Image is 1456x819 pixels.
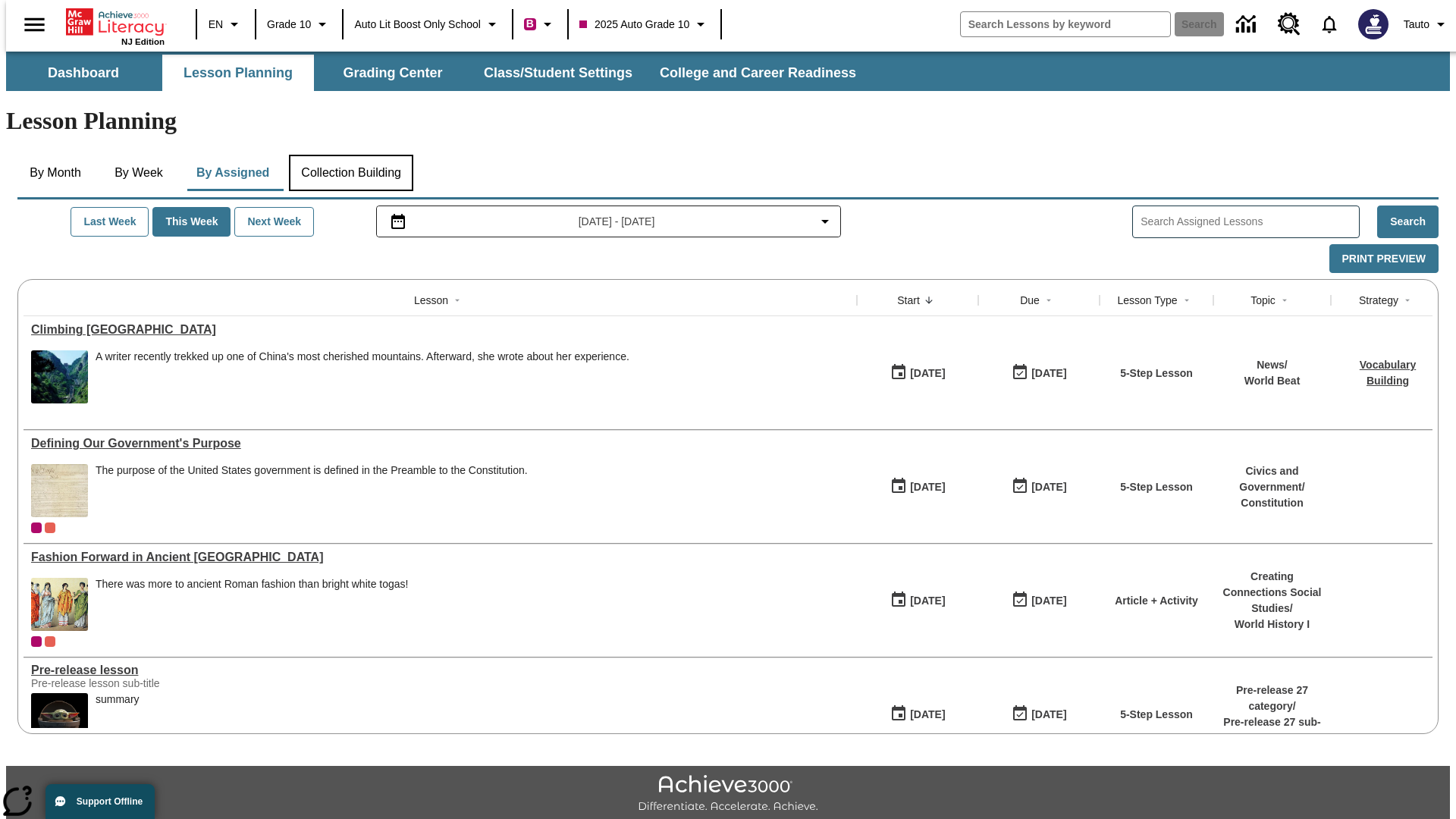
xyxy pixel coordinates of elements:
a: Defining Our Government's Purpose, Lessons [31,437,849,450]
div: SubNavbar [6,55,870,91]
div: The purpose of the United States government is defined in the Preamble to the Constitution. [96,464,528,477]
div: [DATE] [910,705,945,724]
div: There was more to ancient Roman fashion than bright white togas! [96,578,408,591]
div: Fashion Forward in Ancient Rome [31,551,849,564]
button: This Week [152,207,231,237]
button: 07/01/25: First time the lesson was available [885,472,950,501]
span: Auto Lit Boost only School [354,17,481,33]
button: Class: 2025 Auto Grade 10, Select your class [573,11,716,38]
div: The purpose of the United States government is defined in the Preamble to the Constitution. [96,464,528,517]
button: 06/30/26: Last day the lesson can be accessed [1006,359,1072,388]
button: 07/22/25: First time the lesson was available [885,359,950,388]
button: Class/Student Settings [472,55,645,91]
div: Lesson Type [1117,293,1177,308]
div: [DATE] [910,591,945,610]
span: There was more to ancient Roman fashion than bright white togas! [96,578,408,631]
button: College and Career Readiness [648,55,868,91]
div: summary [96,693,140,746]
a: Notifications [1310,5,1349,44]
p: Civics and Government / [1221,463,1323,495]
button: Sort [1276,291,1294,309]
button: Select a new avatar [1349,5,1398,44]
div: Pre-release lesson sub-title [31,677,259,689]
button: Dashboard [8,55,159,91]
div: [DATE] [1031,478,1066,497]
p: World History I [1221,617,1323,632]
a: Data Center [1227,4,1269,45]
button: Support Offline [45,784,155,819]
button: Search [1377,206,1439,238]
h1: Lesson Planning [6,107,1450,135]
img: Illustration showing ancient Roman women wearing clothing in different styles and colors [31,578,88,631]
p: Constitution [1221,495,1323,511]
button: Grading Center [317,55,469,91]
div: [DATE] [910,478,945,497]
input: Search Assigned Lessons [1141,211,1359,233]
img: 6000 stone steps to climb Mount Tai in Chinese countryside [31,350,88,403]
p: 5-Step Lesson [1120,707,1193,723]
div: Climbing Mount Tai [31,323,849,337]
span: Current Class [31,636,42,647]
button: Grade: Grade 10, Select a grade [261,11,337,38]
button: Boost Class color is violet red. Change class color [518,11,563,38]
img: hero alt text [31,693,88,746]
button: By Week [101,155,177,191]
span: [DATE] - [DATE] [579,214,655,230]
p: 5-Step Lesson [1120,366,1193,381]
div: [DATE] [910,364,945,383]
a: Vocabulary Building [1360,359,1416,387]
div: OL 2025 Auto Grade 11 [45,522,55,533]
p: Creating Connections Social Studies / [1221,569,1323,617]
p: 5-Step Lesson [1120,479,1193,495]
input: search field [961,12,1170,36]
div: Current Class [31,522,42,533]
button: 03/31/25: First time the lesson was available [885,586,950,615]
button: Sort [1178,291,1196,309]
div: summary [96,693,140,706]
button: Sort [1398,291,1417,309]
p: Pre-release 27 sub-category [1221,714,1323,746]
p: News / [1244,357,1301,373]
button: School: Auto Lit Boost only School, Select your school [348,11,507,38]
span: Tauto [1404,17,1429,33]
div: Due [1020,293,1040,308]
div: Pre-release lesson [31,664,849,677]
button: Print Preview [1329,244,1439,274]
div: Home [66,5,165,46]
div: A writer recently trekked up one of China's most cherished mountains. Afterward, she wrote about ... [96,350,629,363]
div: Defining Our Government's Purpose [31,437,849,450]
span: 2025 Auto Grade 10 [579,17,689,33]
button: 04/06/26: Last day the lesson can be accessed [1006,586,1072,615]
div: [DATE] [1031,705,1066,724]
button: Select the date range menu item [383,212,835,231]
p: Article + Activity [1115,593,1198,609]
div: Strategy [1359,293,1398,308]
img: Achieve3000 Differentiate Accelerate Achieve [638,775,818,814]
div: Start [897,293,920,308]
div: SubNavbar [6,52,1450,91]
span: Grade 10 [267,17,311,33]
img: This historic document written in calligraphic script on aged parchment, is the Preamble of the C... [31,464,88,517]
button: By Month [17,155,93,191]
button: Sort [920,291,938,309]
a: Fashion Forward in Ancient Rome, Lessons [31,551,849,564]
div: OL 2025 Auto Grade 11 [45,636,55,647]
button: Open side menu [12,2,57,47]
span: B [526,14,534,33]
a: Pre-release lesson, Lessons [31,664,849,677]
button: Lesson Planning [162,55,314,91]
img: Avatar [1358,9,1389,39]
span: A writer recently trekked up one of China's most cherished mountains. Afterward, she wrote about ... [96,350,629,403]
svg: Collapse Date Range Filter [816,212,834,231]
p: World Beat [1244,373,1301,389]
button: 01/25/26: Last day the lesson can be accessed [1006,700,1072,729]
a: Resource Center, Will open in new tab [1269,4,1310,45]
span: NJ Edition [121,37,165,46]
button: Sort [448,291,466,309]
div: [DATE] [1031,591,1066,610]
